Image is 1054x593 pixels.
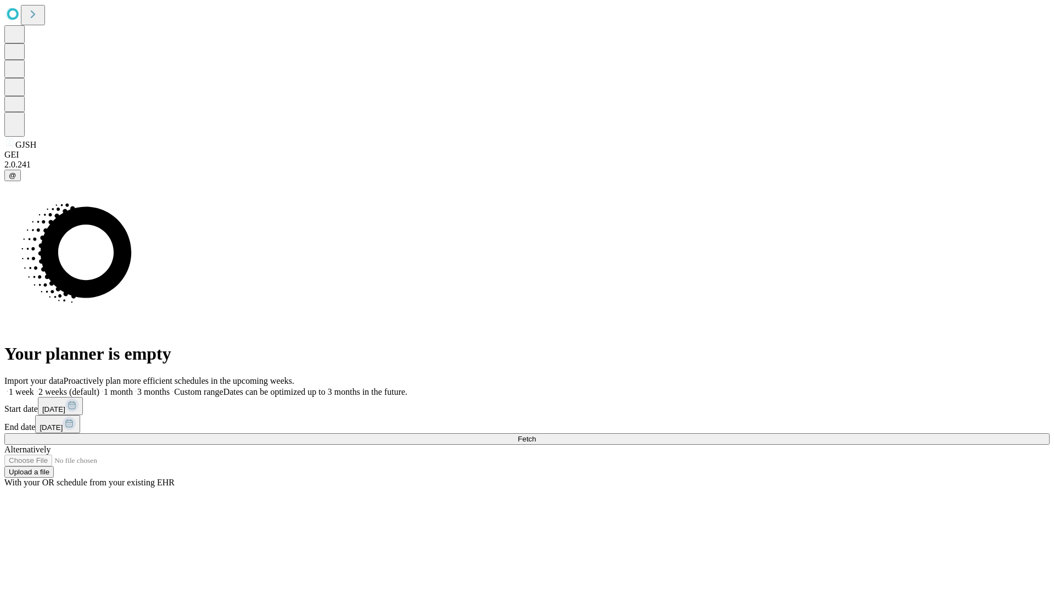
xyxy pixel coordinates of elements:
div: End date [4,415,1050,433]
span: 3 months [137,387,170,396]
span: Import your data [4,376,64,385]
button: Fetch [4,433,1050,445]
span: GJSH [15,140,36,149]
span: With your OR schedule from your existing EHR [4,478,175,487]
span: Proactively plan more efficient schedules in the upcoming weeks. [64,376,294,385]
div: Start date [4,397,1050,415]
span: Custom range [174,387,223,396]
div: 2.0.241 [4,160,1050,170]
span: Dates can be optimized up to 3 months in the future. [223,387,407,396]
button: [DATE] [38,397,83,415]
span: @ [9,171,16,180]
button: @ [4,170,21,181]
span: 1 week [9,387,34,396]
div: GEI [4,150,1050,160]
span: Alternatively [4,445,51,454]
button: Upload a file [4,466,54,478]
span: 1 month [104,387,133,396]
span: Fetch [518,435,536,443]
button: [DATE] [35,415,80,433]
span: [DATE] [40,423,63,432]
span: [DATE] [42,405,65,413]
h1: Your planner is empty [4,344,1050,364]
span: 2 weeks (default) [38,387,99,396]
